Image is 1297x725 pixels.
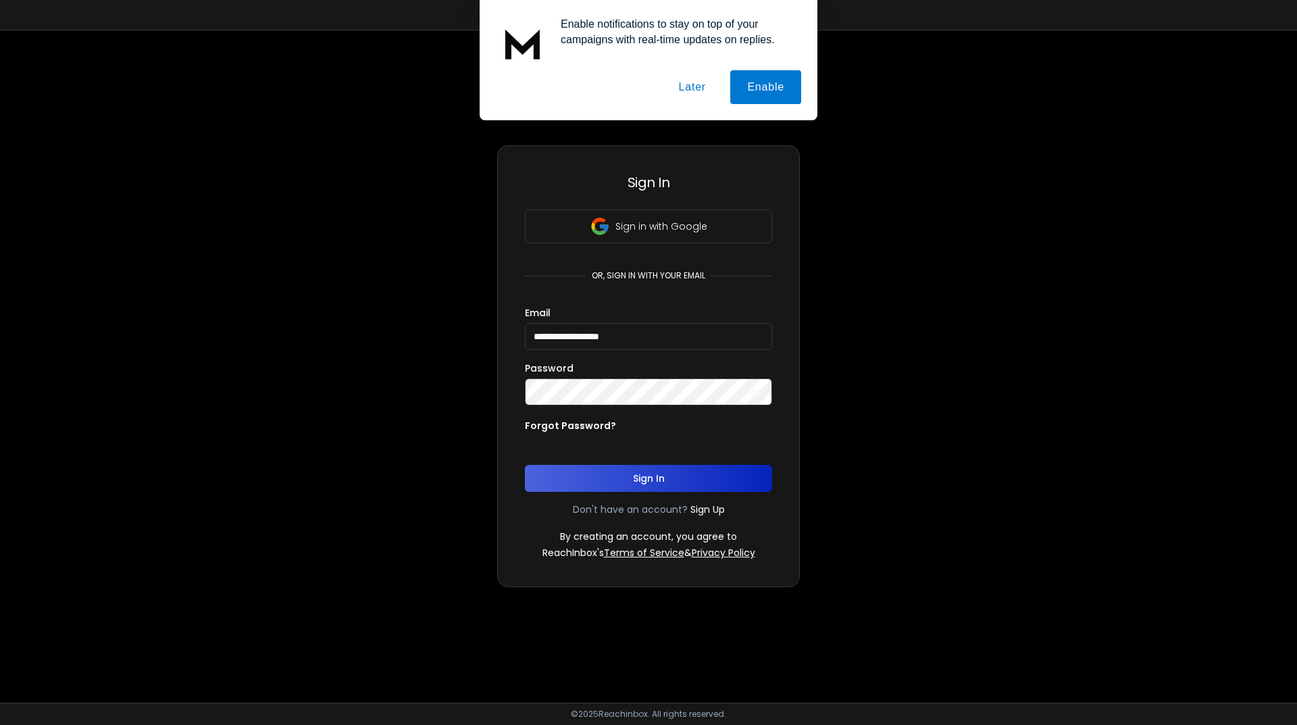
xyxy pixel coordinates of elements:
button: Enable [730,70,801,104]
img: notification icon [496,16,550,70]
label: Email [525,308,551,318]
p: ReachInbox's & [542,546,755,559]
div: Enable notifications to stay on top of your campaigns with real-time updates on replies. [550,16,801,47]
p: © 2025 Reachinbox. All rights reserved. [571,709,726,720]
a: Terms of Service [604,546,684,559]
p: Don't have an account? [573,503,688,516]
h3: Sign In [525,173,772,192]
p: By creating an account, you agree to [560,530,737,543]
button: Later [661,70,722,104]
button: Sign in with Google [525,209,772,243]
button: Sign In [525,465,772,492]
label: Password [525,364,574,373]
p: Forgot Password? [525,419,616,432]
p: Sign in with Google [615,220,707,233]
a: Sign Up [690,503,725,516]
p: or, sign in with your email [586,270,711,281]
a: Privacy Policy [692,546,755,559]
